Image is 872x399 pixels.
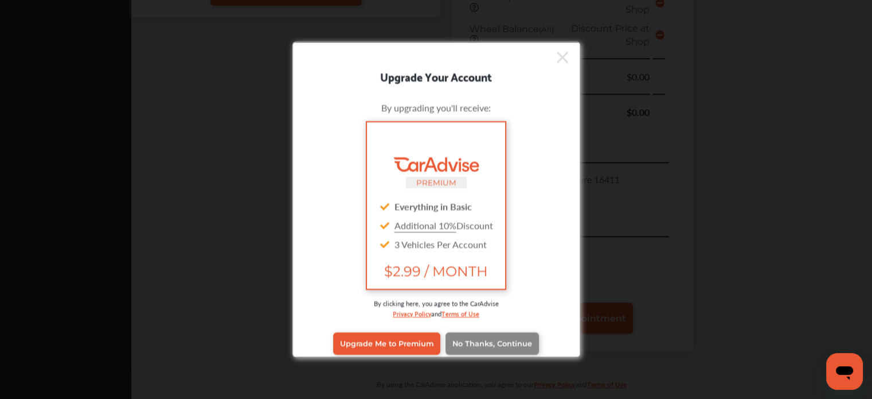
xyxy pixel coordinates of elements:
[393,307,431,318] a: Privacy Policy
[310,298,562,330] div: By clicking here, you agree to the CarAdvise and
[340,339,433,348] span: Upgrade Me to Premium
[394,218,456,231] u: Additional 10%
[826,353,863,390] iframe: Button to launch messaging window
[452,339,532,348] span: No Thanks, Continue
[310,100,562,114] div: By upgrading you'll receive:
[376,234,495,253] div: 3 Vehicles Per Account
[445,332,539,354] a: No Thanks, Continue
[333,332,440,354] a: Upgrade Me to Premium
[394,218,493,231] span: Discount
[441,307,479,318] a: Terms of Use
[293,67,580,85] div: Upgrade Your Account
[416,177,456,187] small: PREMIUM
[394,199,472,212] strong: Everything in Basic
[376,262,495,279] span: $2.99 / MONTH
